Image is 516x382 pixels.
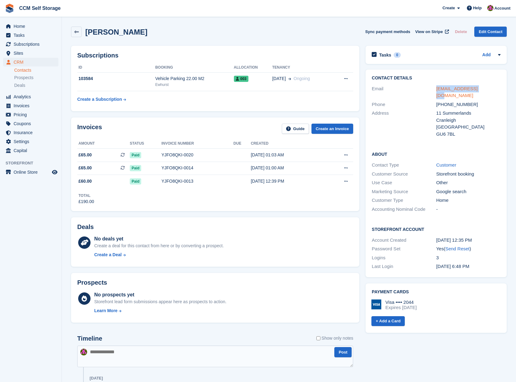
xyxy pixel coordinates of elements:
[3,92,58,101] a: menu
[78,165,92,171] span: £65.00
[155,75,234,82] div: Vehicle Parking 22.00 M2
[3,119,58,128] a: menu
[78,193,94,198] div: Total
[436,188,501,195] div: Google search
[14,119,51,128] span: Coupons
[3,110,58,119] a: menu
[365,27,410,37] button: Sync payment methods
[3,22,58,31] a: menu
[436,171,501,178] div: Storefront booking
[77,63,155,73] th: ID
[311,124,353,134] a: Create an Invoice
[94,299,226,305] div: Storefront lead form submissions appear here as prospects to action.
[77,124,102,134] h2: Invoices
[14,49,51,57] span: Sites
[394,52,401,58] div: 0
[14,22,51,31] span: Home
[155,63,234,73] th: Booking
[413,27,450,37] a: View on Stripe
[234,139,251,149] th: Due
[14,110,51,119] span: Pricing
[5,4,14,13] img: stora-icon-8386f47178a22dfd0bd8f6a31ec36ba5ce8667c1dd55bd0f319d3a0aa187defe.svg
[234,63,272,73] th: Allocation
[161,165,233,171] div: YJFO8QKI-0014
[372,179,436,186] div: Use Case
[14,31,51,40] span: Tasks
[3,58,58,66] a: menu
[14,82,58,89] a: Deals
[161,152,233,158] div: YJFO8QKI-0020
[372,237,436,244] div: Account Created
[51,168,58,176] a: Preview store
[415,29,443,35] span: View on Stripe
[372,197,436,204] div: Customer Type
[436,101,501,108] div: [PHONE_NUMBER]
[6,160,61,166] span: Storefront
[251,165,325,171] div: [DATE] 01:00 AM
[161,178,233,185] div: YJFO8QKI-0013
[372,110,436,138] div: Address
[77,96,122,103] div: Create a Subscription
[3,49,58,57] a: menu
[251,152,325,158] div: [DATE] 01:03 AM
[77,52,353,59] h2: Subscriptions
[371,299,381,309] img: Visa Logo
[372,188,436,195] div: Marketing Source
[3,146,58,155] a: menu
[77,139,130,149] th: Amount
[452,27,469,37] button: Delete
[14,74,58,81] a: Prospects
[14,128,51,137] span: Insurance
[77,94,126,105] a: Create a Subscription
[14,58,51,66] span: CRM
[372,85,436,99] div: Email
[14,75,33,81] span: Prospects
[436,237,501,244] div: [DATE] 12:35 PM
[14,168,51,176] span: Online Store
[14,101,51,110] span: Invoices
[372,101,436,108] div: Phone
[3,128,58,137] a: menu
[94,308,117,314] div: Learn More
[372,290,501,295] h2: Payment cards
[372,76,501,81] h2: Contact Details
[436,124,501,131] div: [GEOGRAPHIC_DATA]
[3,40,58,49] a: menu
[436,254,501,261] div: 3
[251,178,325,185] div: [DATE] 12:39 PM
[372,254,436,261] div: Logins
[3,101,58,110] a: menu
[294,76,310,81] span: Ongoing
[130,139,161,149] th: Status
[444,246,471,251] span: ( )
[85,28,147,36] h2: [PERSON_NAME]
[78,198,94,205] div: £190.00
[77,335,102,342] h2: Timeline
[473,5,482,11] span: Help
[436,86,478,98] a: [EMAIL_ADDRESS][DOMAIN_NAME]
[385,299,417,305] div: Visa •••• 2044
[436,117,501,124] div: Cranleigh
[436,179,501,186] div: Other
[14,67,58,73] a: Contacts
[14,146,51,155] span: Capital
[77,279,107,286] h2: Prospects
[282,124,309,134] a: Guide
[445,246,469,251] a: Send Reset
[385,305,417,310] div: Expires [DATE]
[372,151,501,157] h2: About
[130,165,141,171] span: Paid
[487,5,493,11] img: Tracy St Clair
[372,245,436,253] div: Password Set
[272,63,332,73] th: Tenancy
[94,291,226,299] div: No prospects yet
[14,137,51,146] span: Settings
[372,226,501,232] h2: Storefront Account
[316,335,320,342] input: Show only notes
[3,168,58,176] a: menu
[80,349,87,355] img: Tracy St Clair
[130,178,141,185] span: Paid
[78,152,92,158] span: £65.00
[474,27,507,37] a: Edit Contact
[436,110,501,117] div: 11 Summerlands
